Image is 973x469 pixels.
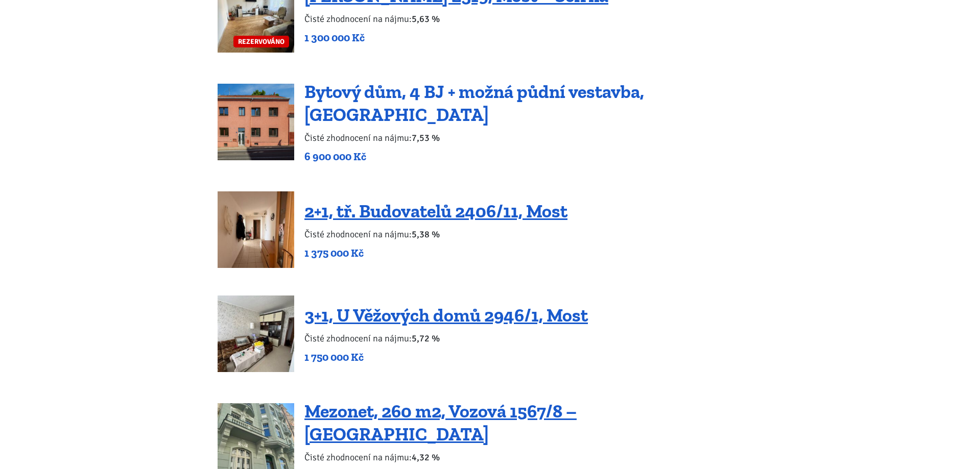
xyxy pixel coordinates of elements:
[412,13,440,24] b: 5,63 %
[304,246,567,260] p: 1 375 000 Kč
[304,81,644,126] a: Bytový dům, 4 BJ + možná půdní vestavba, [GEOGRAPHIC_DATA]
[304,331,588,345] p: Čisté zhodnocení na nájmu:
[304,227,567,241] p: Čisté zhodnocení na nájmu:
[304,150,755,164] p: 6 900 000 Kč
[304,200,567,222] a: 2+1, tř. Budovatelů 2406/11, Most
[304,31,608,45] p: 1 300 000 Kč
[304,400,577,445] a: Mezonet, 260 m2, Vozová 1567/8 – [GEOGRAPHIC_DATA]
[304,12,608,26] p: Čisté zhodnocení na nájmu:
[412,132,440,143] b: 7,53 %
[412,229,440,240] b: 5,38 %
[412,452,440,463] b: 4,32 %
[233,36,289,47] span: REZERVOVÁNO
[304,450,755,464] p: Čisté zhodnocení na nájmu:
[304,304,588,326] a: 3+1, U Věžových domů 2946/1, Most
[304,350,588,364] p: 1 750 000 Kč
[304,131,755,145] p: Čisté zhodnocení na nájmu:
[412,333,440,344] b: 5,72 %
